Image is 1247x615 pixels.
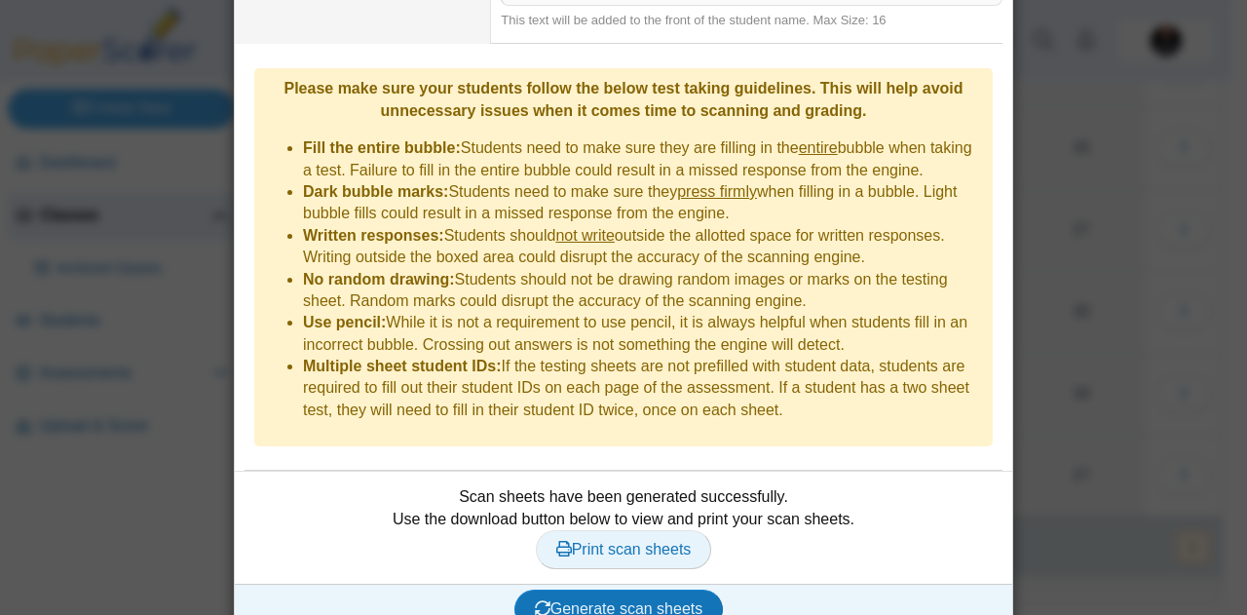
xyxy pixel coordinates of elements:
[303,314,386,330] b: Use pencil:
[677,183,757,200] u: press firmly
[501,12,1002,29] div: This text will be added to the front of the student name. Max Size: 16
[303,139,461,156] b: Fill the entire bubble:
[303,356,983,421] li: If the testing sheets are not prefilled with student data, students are required to fill out thei...
[303,181,983,225] li: Students need to make sure they when filling in a bubble. Light bubble fills could result in a mi...
[799,139,838,156] u: entire
[303,227,444,244] b: Written responses:
[303,183,448,200] b: Dark bubble marks:
[556,541,692,557] span: Print scan sheets
[303,137,983,181] li: Students need to make sure they are filling in the bubble when taking a test. Failure to fill in ...
[303,271,455,288] b: No random drawing:
[303,225,983,269] li: Students should outside the allotted space for written responses. Writing outside the boxed area ...
[283,80,963,118] b: Please make sure your students follow the below test taking guidelines. This will help avoid unne...
[303,358,502,374] b: Multiple sheet student IDs:
[536,530,712,569] a: Print scan sheets
[555,227,614,244] u: not write
[245,486,1002,569] div: Scan sheets have been generated successfully. Use the download button below to view and print you...
[303,312,983,356] li: While it is not a requirement to use pencil, it is always helpful when students fill in an incorr...
[303,269,983,313] li: Students should not be drawing random images or marks on the testing sheet. Random marks could di...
